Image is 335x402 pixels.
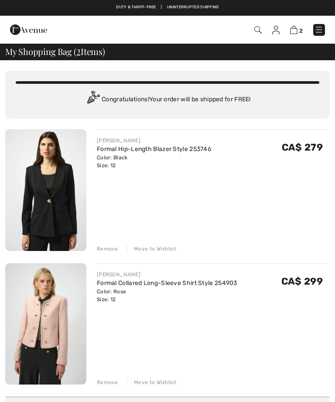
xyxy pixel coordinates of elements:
[5,47,105,56] span: My Shopping Bag ( Items)
[5,263,86,385] img: Formal Collared Long-Sleeve Shirt Style 254903
[314,25,323,34] img: Menu
[299,27,303,34] span: 2
[97,279,237,287] a: Formal Collared Long-Sleeve Shirt Style 254903
[281,275,323,287] span: CA$ 299
[10,21,47,38] img: 1ère Avenue
[97,288,237,303] div: Color: Rose Size: 12
[16,91,319,108] div: Congratulations! Your order will be shipped for FREE!
[272,26,280,34] img: My Info
[76,45,81,56] span: 2
[126,378,176,386] div: Move to Wishlist
[97,145,211,153] a: Formal Hip-Length Blazer Style 253746
[97,154,211,169] div: Color: Black Size: 12
[254,26,262,34] img: Search
[282,141,323,153] span: CA$ 279
[10,26,47,33] a: 1ère Avenue
[290,25,303,34] a: 2
[97,137,211,144] div: [PERSON_NAME]
[97,271,237,278] div: [PERSON_NAME]
[97,378,118,386] div: Remove
[97,245,118,253] div: Remove
[84,91,102,108] img: Congratulation2.svg
[5,129,86,251] img: Formal Hip-Length Blazer Style 253746
[290,26,297,34] img: Shopping Bag
[126,245,176,253] div: Move to Wishlist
